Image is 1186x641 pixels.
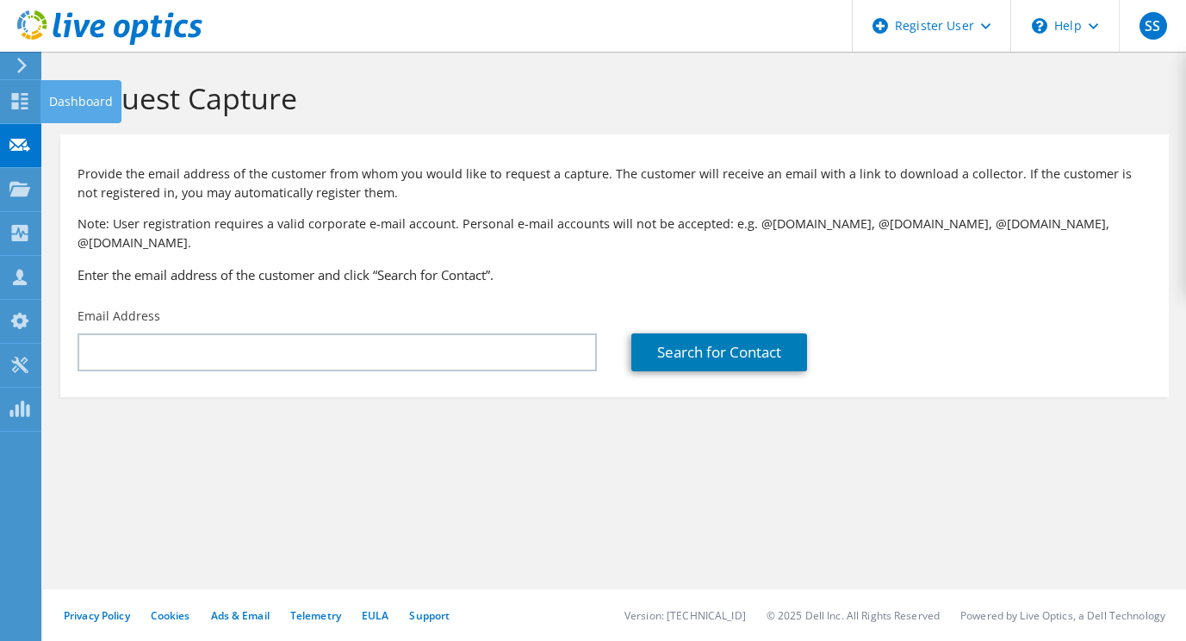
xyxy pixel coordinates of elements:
[1139,12,1167,40] span: SS
[767,608,940,623] li: © 2025 Dell Inc. All Rights Reserved
[624,608,746,623] li: Version: [TECHNICAL_ID]
[960,608,1165,623] li: Powered by Live Optics, a Dell Technology
[409,608,450,623] a: Support
[78,165,1152,202] p: Provide the email address of the customer from whom you would like to request a capture. The cust...
[362,608,388,623] a: EULA
[69,80,1152,116] h1: Request Capture
[40,80,121,123] div: Dashboard
[78,265,1152,284] h3: Enter the email address of the customer and click “Search for Contact”.
[64,608,130,623] a: Privacy Policy
[1032,18,1047,34] svg: \n
[290,608,341,623] a: Telemetry
[631,333,807,371] a: Search for Contact
[211,608,270,623] a: Ads & Email
[151,608,190,623] a: Cookies
[78,215,1152,252] p: Note: User registration requires a valid corporate e-mail account. Personal e-mail accounts will ...
[78,308,160,325] label: Email Address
